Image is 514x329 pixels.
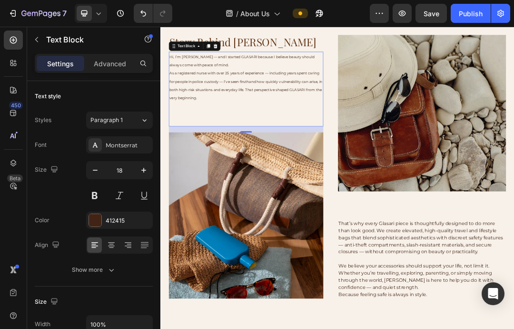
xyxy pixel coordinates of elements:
div: Publish [459,9,483,19]
p: 7 [62,8,67,19]
div: Show more [72,265,116,275]
div: Undo/Redo [134,4,172,23]
p: Text Block [46,34,127,45]
div: Color [35,216,49,225]
div: Size [35,296,60,308]
div: 450 [9,102,23,109]
div: Beta [7,175,23,182]
span: Save [424,10,439,18]
div: Width [35,320,50,329]
p: Advanced [94,59,126,69]
span: Paragraph 1 [90,116,123,124]
button: Show more [35,261,153,278]
div: Text style [35,92,61,101]
iframe: Design area [160,27,514,329]
div: 412415 [106,216,150,225]
div: Align [35,239,61,252]
div: Montserrat [106,141,150,150]
span: / [236,9,238,19]
div: Open Intercom Messenger [482,282,504,305]
button: Publish [451,4,491,23]
p: Settings [47,59,74,69]
button: Save [415,4,447,23]
button: Paragraph 1 [86,112,153,129]
div: Size [35,164,60,176]
div: Styles [35,116,51,124]
button: 7 [4,4,71,23]
div: Font [35,141,47,149]
span: About Us [240,9,270,19]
